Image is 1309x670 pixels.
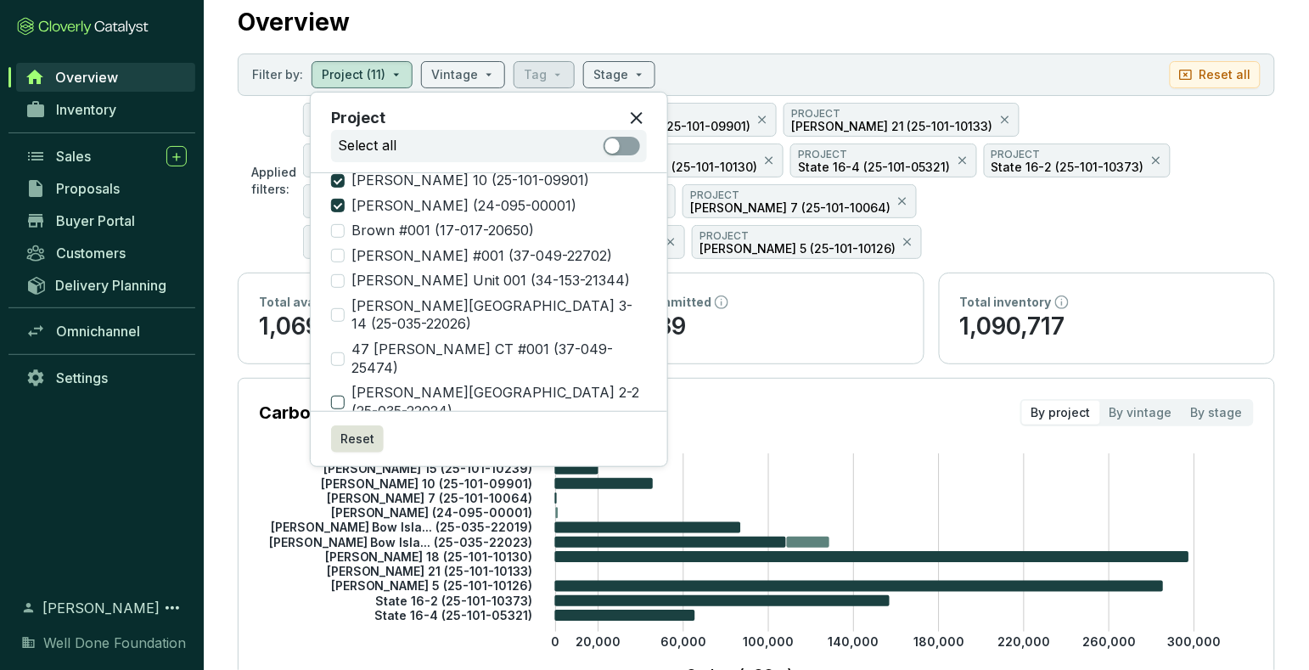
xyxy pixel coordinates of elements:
a: Sales [17,142,195,171]
span: Delivery Planning [55,277,166,294]
tspan: 140,000 [829,635,879,650]
span: [PERSON_NAME] Unit 001 (34-153-21344) [345,272,637,290]
tspan: [PERSON_NAME] 5 (25-101-10126) [331,579,533,594]
span: [PERSON_NAME] #001 (37-049-22702) [345,247,619,266]
button: Reset [331,425,384,453]
tspan: [PERSON_NAME] 10 (25-101-09901) [321,476,533,491]
p: Carbon Inventory by Project [259,401,491,425]
span: [PERSON_NAME] (24-095-00001) [345,197,583,216]
span: Well Done Foundation [43,633,186,653]
p: Filter by: [252,66,303,83]
tspan: 300,000 [1168,635,1222,650]
p: Reset all [1199,66,1251,83]
tspan: 100,000 [743,635,794,650]
span: Inventory [56,101,116,118]
span: Sales [56,148,91,165]
tspan: 60,000 [660,635,706,650]
span: [PERSON_NAME][GEOGRAPHIC_DATA] 2-2 (25-035-22024) [345,384,647,420]
tspan: [PERSON_NAME] Bow Isla... (25-035-22019) [271,521,533,535]
p: 1,090,717 [960,311,1254,343]
p: PROJECT [699,229,896,243]
p: State 16-4 (25-101-05321) [798,161,951,173]
div: segmented control [1020,399,1254,426]
span: 47 [PERSON_NAME] CT #001 (37-049-25474) [345,341,647,377]
span: Reset [340,431,374,448]
p: Applied filters: [251,164,296,198]
span: [PERSON_NAME][GEOGRAPHIC_DATA] 3-14 (25-035-22026) [345,297,647,334]
a: Customers [17,239,195,267]
div: By vintage [1100,401,1182,425]
tspan: 180,000 [913,635,964,650]
p: [PERSON_NAME] 5 (25-101-10126) [699,243,896,255]
tspan: 260,000 [1082,635,1136,650]
span: Buyer Portal [56,212,135,229]
p: PROJECT [791,107,993,121]
tspan: 220,000 [997,635,1050,650]
tspan: [PERSON_NAME] 21 (25-101-10133) [327,564,533,578]
a: Settings [17,363,195,392]
p: State 16-2 (25-101-10373) [992,161,1144,173]
tspan: [PERSON_NAME] (24-095-00001) [331,505,533,520]
span: [PERSON_NAME] 10 (25-101-09901) [345,172,596,190]
h2: Overview [238,4,350,40]
tspan: [PERSON_NAME] 15 (25-101-10239) [323,462,533,476]
p: Project [331,106,385,130]
tspan: State 16-2 (25-101-10373) [376,594,533,608]
tspan: [PERSON_NAME] Bow Isla... (25-035-22023) [269,535,533,549]
a: Inventory [17,95,195,124]
p: Total available to sell [259,294,388,311]
tspan: [PERSON_NAME] 7 (25-101-10064) [327,491,533,505]
a: Buyer Portal [17,206,195,235]
p: PROJECT [798,148,951,161]
tspan: 20,000 [576,635,621,650]
tspan: [PERSON_NAME] 18 (25-101-10130) [325,549,533,564]
span: [PERSON_NAME] [42,598,160,618]
p: 1,069,628 [259,311,553,343]
tspan: State 16-4 (25-101-05321) [375,608,533,622]
span: Omnichannel [56,323,140,340]
p: Total inventory [960,294,1052,311]
tspan: 0 [552,635,560,650]
p: Tag [524,66,547,83]
button: Reset all [1170,61,1261,88]
span: Customers [56,245,126,262]
div: By project [1022,401,1100,425]
p: Select all [338,137,396,155]
span: Settings [56,369,108,386]
a: Proposals [17,174,195,203]
a: Delivery Planning [17,271,195,299]
p: [PERSON_NAME] 21 (25-101-10133) [791,121,993,132]
p: 21,089 [610,311,903,343]
span: Brown #001 (17-017-20650) [345,222,541,240]
a: Omnichannel [17,317,195,346]
p: PROJECT [992,148,1144,161]
div: By stage [1182,401,1252,425]
span: Overview [55,69,118,86]
p: PROJECT [690,189,890,202]
span: Proposals [56,180,120,197]
a: Overview [16,63,195,92]
p: [PERSON_NAME] 7 (25-101-10064) [690,202,890,214]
